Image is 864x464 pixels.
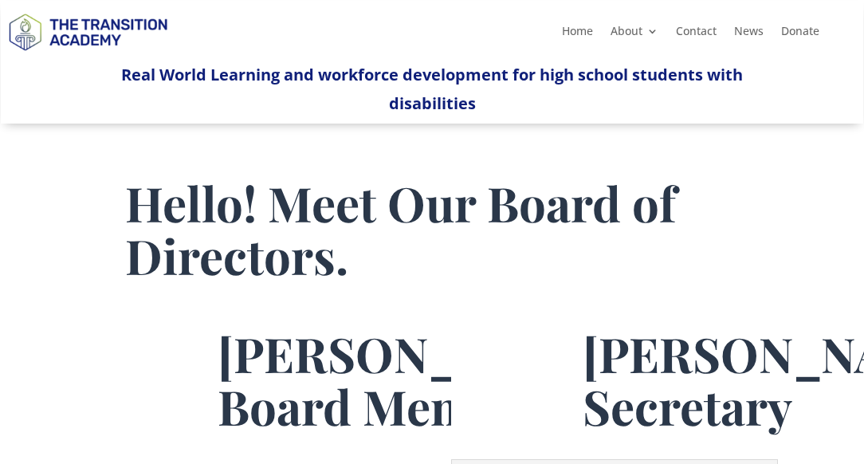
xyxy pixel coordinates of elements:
[611,26,658,43] a: About
[676,26,717,43] a: Contact
[781,26,819,43] a: Donate
[125,171,676,287] span: Hello! Meet Our Board of Directors.
[562,26,593,43] a: Home
[218,321,623,438] span: [PERSON_NAME], Board Member
[2,48,174,63] a: Logo-Noticias
[2,3,174,60] img: TTA Brand_TTA Primary Logo_Horizontal_Light BG
[121,64,743,114] span: Real World Learning and workforce development for high school students with disabilities
[734,26,764,43] a: News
